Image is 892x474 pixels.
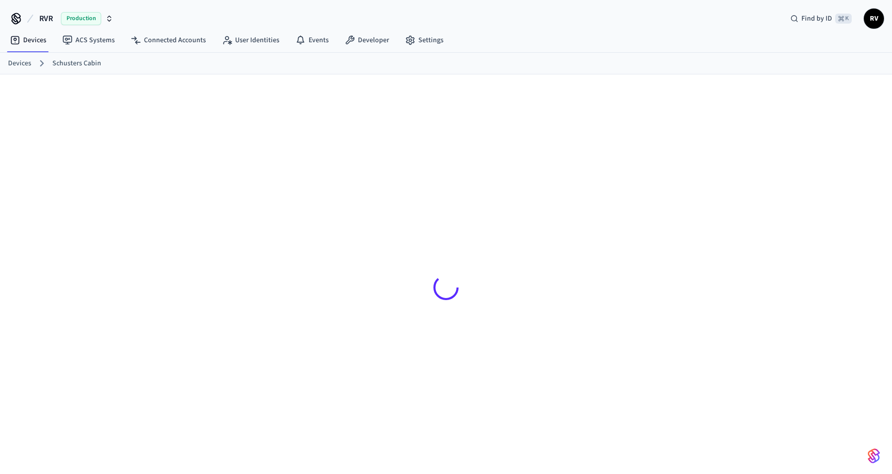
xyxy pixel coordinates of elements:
[782,10,860,28] div: Find by ID⌘ K
[337,31,397,49] a: Developer
[61,12,101,25] span: Production
[397,31,452,49] a: Settings
[835,14,852,24] span: ⌘ K
[2,31,54,49] a: Devices
[868,448,880,464] img: SeamLogoGradient.69752ec5.svg
[864,9,884,29] button: RV
[52,58,101,69] a: Schusters Cabin
[54,31,123,49] a: ACS Systems
[214,31,287,49] a: User Identities
[865,10,883,28] span: RV
[801,14,832,24] span: Find by ID
[287,31,337,49] a: Events
[8,58,31,69] a: Devices
[39,13,53,25] span: RVR
[123,31,214,49] a: Connected Accounts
